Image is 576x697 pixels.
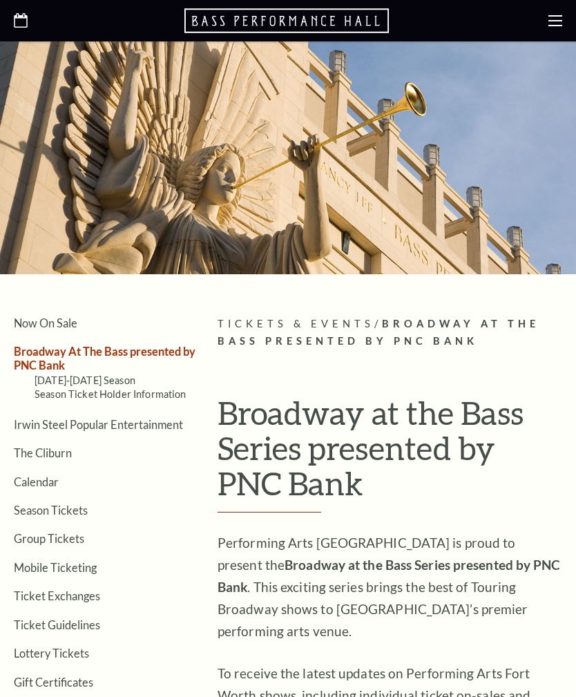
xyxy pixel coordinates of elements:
p: Performing Arts [GEOGRAPHIC_DATA] is proud to present the . This exciting series brings the best ... [218,532,562,642]
a: The Cliburn [14,446,72,459]
a: Irwin Steel Popular Entertainment [14,418,183,431]
a: Group Tickets [14,532,84,545]
h1: Broadway at the Bass Series presented by PNC Bank [218,395,562,513]
a: Lottery Tickets [14,647,89,660]
a: [DATE]-[DATE] Season [35,374,135,386]
a: Season Ticket Holder Information [35,388,186,400]
a: Ticket Exchanges [14,589,100,602]
a: Broadway At The Bass presented by PNC Bank [14,345,195,371]
a: Gift Certificates [14,676,93,689]
a: Mobile Ticketing [14,561,97,574]
a: Season Tickets [14,504,88,517]
a: Now On Sale [14,316,77,330]
strong: Broadway at the Bass Series presented by PNC Bank [218,557,561,595]
a: Ticket Guidelines [14,618,100,631]
span: Broadway At The Bass presented by PNC Bank [218,318,539,347]
a: Calendar [14,475,59,488]
span: Tickets & Events [218,318,374,330]
p: / [218,316,562,350]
